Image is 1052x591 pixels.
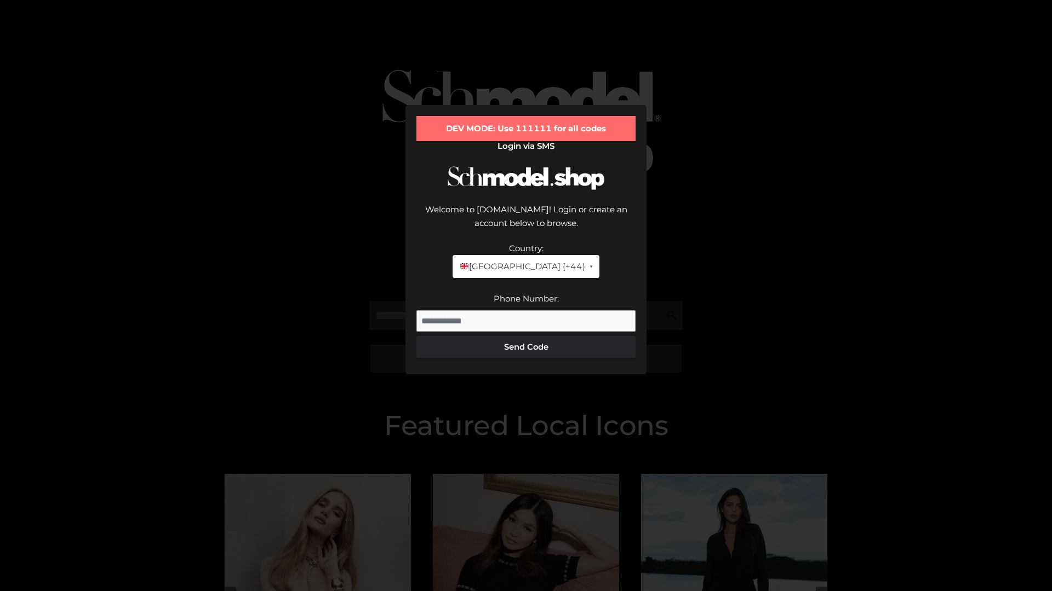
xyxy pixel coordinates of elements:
img: Schmodel Logo [444,157,608,200]
img: 🇬🇧 [460,262,468,270]
div: Welcome to [DOMAIN_NAME]! Login or create an account below to browse. [416,202,636,241]
label: Phone Number: [494,293,559,304]
label: Country: [509,243,544,253]
button: Send Code [416,336,636,358]
h2: Login via SMS [416,141,636,151]
span: [GEOGRAPHIC_DATA] (+44) [459,259,585,274]
div: DEV MODE: Use 111111 for all codes [416,116,636,141]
